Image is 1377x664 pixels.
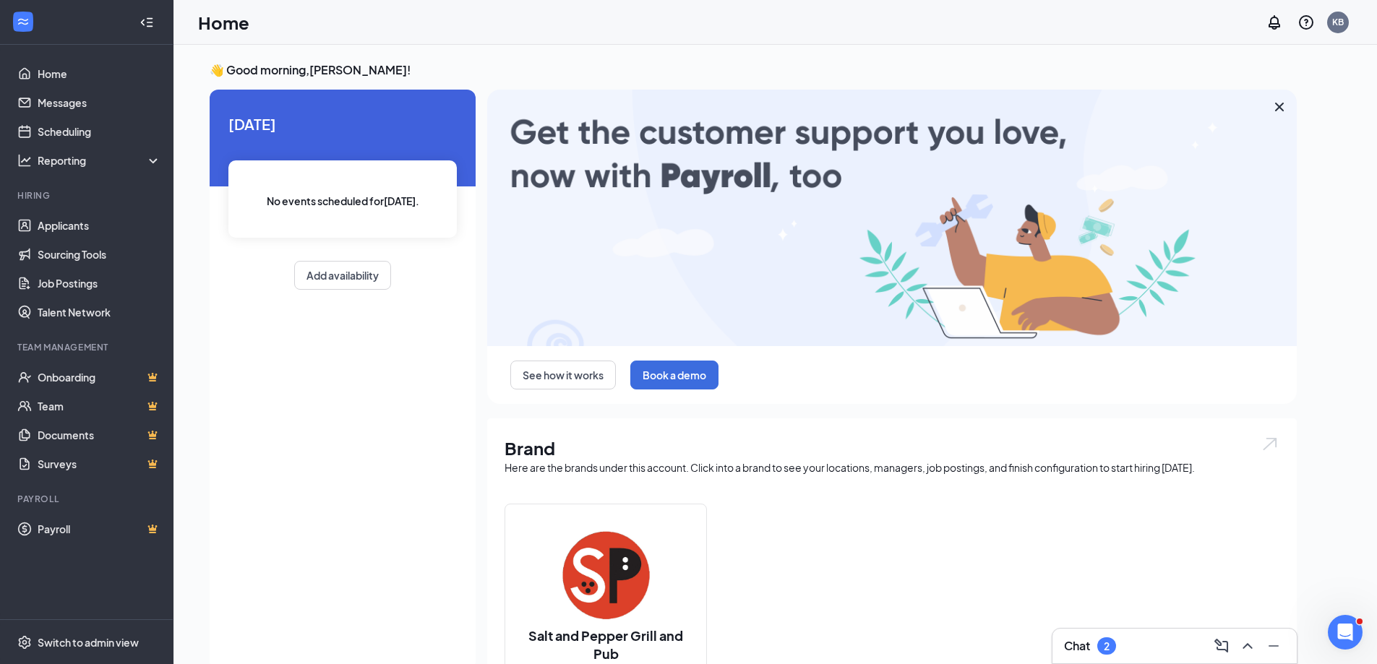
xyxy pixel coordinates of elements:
svg: ComposeMessage [1213,637,1230,655]
button: See how it works [510,361,616,389]
a: Messages [38,88,161,117]
div: Team Management [17,341,158,353]
div: Payroll [17,493,158,505]
span: [DATE] [228,113,457,135]
div: Hiring [17,189,158,202]
a: OnboardingCrown [38,363,161,392]
a: Sourcing Tools [38,240,161,269]
a: TeamCrown [38,392,161,421]
h1: Home [198,10,249,35]
a: SurveysCrown [38,449,161,478]
a: DocumentsCrown [38,421,161,449]
span: No events scheduled for [DATE] . [267,193,419,209]
svg: Notifications [1266,14,1283,31]
button: ComposeMessage [1210,634,1233,657]
iframe: Intercom live chat [1328,615,1363,650]
a: Applicants [38,211,161,240]
button: Minimize [1262,634,1285,657]
div: Reporting [38,153,162,168]
button: Add availability [294,261,391,290]
div: Switch to admin view [38,635,139,650]
img: open.6027fd2a22e1237b5b06.svg [1261,436,1279,452]
img: payroll-large.gif [487,90,1297,346]
a: Talent Network [38,298,161,327]
svg: WorkstreamLogo [16,14,30,29]
h3: 👋 Good morning, [PERSON_NAME] ! [210,62,1297,78]
svg: Analysis [17,153,32,168]
h3: Chat [1064,638,1090,654]
svg: Collapse [140,15,154,30]
svg: Cross [1271,98,1288,116]
a: PayrollCrown [38,514,161,543]
div: KB [1332,16,1344,28]
a: Job Postings [38,269,161,298]
a: Home [38,59,161,88]
svg: Minimize [1265,637,1282,655]
button: Book a demo [630,361,718,389]
div: 2 [1104,640,1110,652]
svg: Settings [17,635,32,650]
a: Scheduling [38,117,161,146]
img: Salt and Pepper Grill and Pub [559,528,652,621]
svg: ChevronUp [1239,637,1256,655]
div: Here are the brands under this account. Click into a brand to see your locations, managers, job p... [505,460,1279,475]
svg: QuestionInfo [1297,14,1315,31]
h1: Brand [505,436,1279,460]
h2: Salt and Pepper Grill and Pub [505,626,706,663]
button: ChevronUp [1236,634,1259,657]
